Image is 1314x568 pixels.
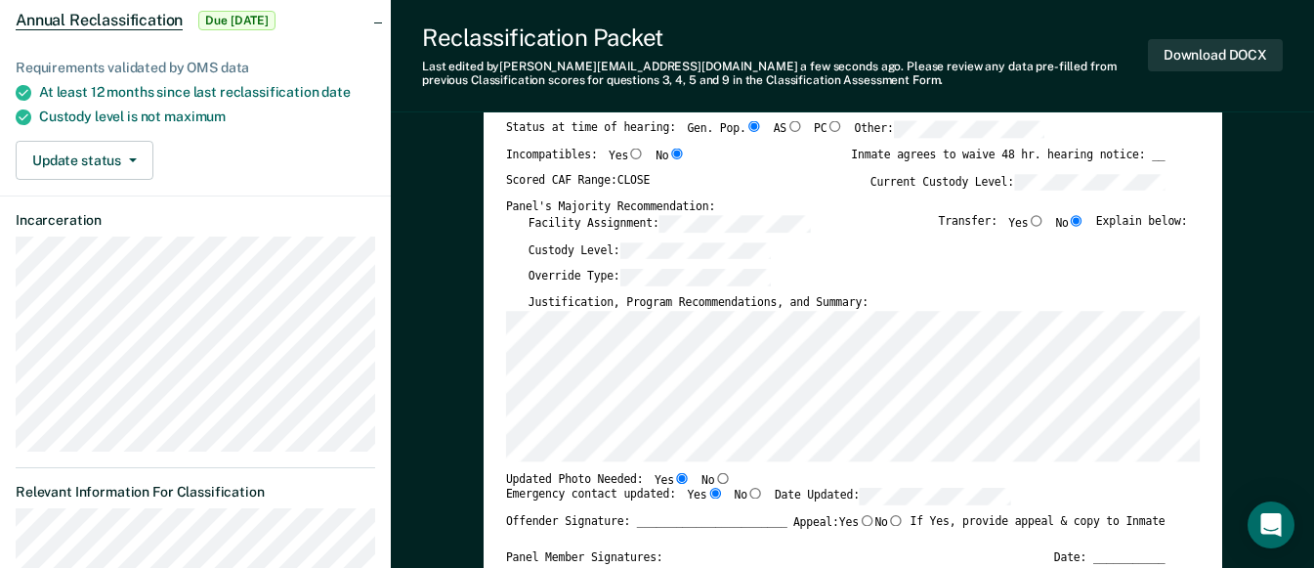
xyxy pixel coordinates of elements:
[422,60,1148,88] div: Last edited by [PERSON_NAME][EMAIL_ADDRESS][DOMAIN_NAME] . Please review any data pre-filled from...
[658,215,810,232] input: Facility Assignment:
[827,120,843,131] input: PC
[938,215,1187,242] div: Transfer: Explain below:
[745,120,762,131] input: Gen. Pop.
[505,550,662,565] div: Panel Member Signatures:
[1008,215,1044,232] label: Yes
[619,241,771,258] input: Custody Level:
[505,200,1165,215] div: Panel's Majority Recommendation:
[422,23,1148,52] div: Reclassification Packet
[16,60,375,76] div: Requirements validated by OMS data
[528,215,809,232] label: Facility Assignment:
[668,148,685,158] input: No
[774,488,1010,504] label: Date Updated:
[1053,550,1165,565] div: Date: ___________
[786,120,803,131] input: AS
[505,515,1165,551] div: Offender Signature: _______________________ If Yes, provide appeal & copy to Inmate
[628,148,645,158] input: Yes
[874,515,904,531] label: No
[687,120,762,137] label: Gen. Pop.
[1148,39,1283,71] button: Download DOCX
[859,488,1010,504] input: Date Updated:
[887,515,904,526] input: No
[714,472,731,483] input: No
[528,241,770,258] label: Custody Level:
[16,141,153,180] button: Update status
[838,515,874,531] label: Yes
[528,269,770,285] label: Override Type:
[773,120,802,137] label: AS
[198,11,276,30] span: Due [DATE]
[1055,215,1084,232] label: No
[869,173,1165,190] label: Current Custody Level:
[1013,173,1165,190] input: Current Custody Level:
[814,120,843,137] label: PC
[854,120,1044,137] label: Other:
[746,488,763,499] input: No
[1248,502,1294,548] div: Open Intercom Messenger
[609,148,645,163] label: Yes
[674,472,691,483] input: Yes
[16,11,183,30] span: Annual Reclassification
[734,488,763,504] label: No
[1068,215,1084,226] input: No
[16,212,375,229] dt: Incarceration
[39,84,375,101] div: At least 12 months since last reclassification
[858,515,874,526] input: Yes
[321,84,350,100] span: date
[528,295,868,310] label: Justification, Program Recommendations, and Summary:
[800,60,901,73] span: a few seconds ago
[851,148,1165,173] div: Inmate agrees to waive 48 hr. hearing notice: __
[39,109,375,125] div: Custody level is not
[505,173,649,190] label: Scored CAF Range: CLOSE
[619,269,771,285] input: Override Type:
[792,515,903,541] label: Appeal:
[505,148,684,173] div: Incompatibles:
[505,120,1043,148] div: Status at time of hearing:
[16,484,375,501] dt: Relevant Information For Classification
[706,488,723,499] input: Yes
[1028,215,1044,226] input: Yes
[654,472,690,488] label: Yes
[893,120,1044,137] input: Other:
[701,472,731,488] label: No
[687,488,723,504] label: Yes
[656,148,685,163] label: No
[505,488,1010,515] div: Emergency contact updated:
[505,472,730,488] div: Updated Photo Needed:
[164,109,226,124] span: maximum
